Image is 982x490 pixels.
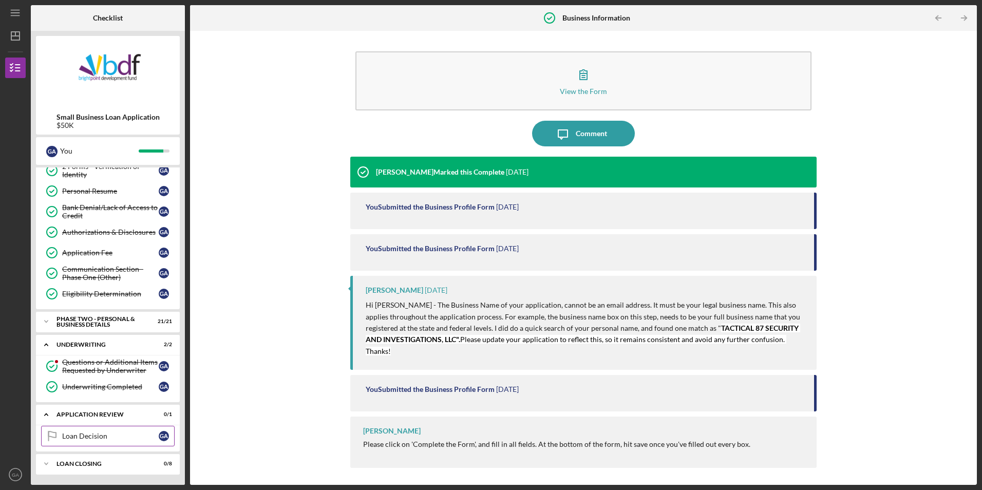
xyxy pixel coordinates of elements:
[62,383,159,391] div: Underwriting Completed
[506,168,528,176] time: 2025-05-05 18:58
[366,286,423,294] div: [PERSON_NAME]
[154,411,172,418] div: 0 / 1
[62,290,159,298] div: Eligibility Determination
[62,249,159,257] div: Application Fee
[93,14,123,22] b: Checklist
[41,263,175,284] a: Communication Section - Phase One (Other)GA
[154,461,172,467] div: 0 / 8
[159,206,169,217] div: G A
[36,41,180,103] img: Product logo
[560,87,607,95] div: View the Form
[366,385,495,393] div: You Submitted the Business Profile Form
[56,411,146,418] div: Application Review
[56,316,146,328] div: PHASE TWO - PERSONAL & BUSINESS DETAILS
[41,181,175,201] a: Personal ResumeGA
[41,356,175,376] a: Questions or Additional Items Requested by UnderwriterGA
[56,121,160,129] div: $50K
[12,472,19,478] text: GA
[159,431,169,441] div: G A
[41,242,175,263] a: Application FeeGA
[159,227,169,237] div: G A
[363,440,796,448] div: Please click on 'Complete the Form', and fill in all fields. At the bottom of the form, hit save ...
[41,160,175,181] a: 2 Forms - Verification of IdentityGA
[425,286,447,294] time: 2025-05-05 16:36
[62,187,159,195] div: Personal Resume
[5,464,26,485] button: GA
[62,432,159,440] div: Loan Decision
[41,222,175,242] a: Authorizations & DisclosuresGA
[532,121,635,146] button: Comment
[62,358,159,374] div: Questions or Additional Items Requested by Underwriter
[41,376,175,397] a: Underwriting CompletedGA
[496,203,519,211] time: 2025-05-05 18:50
[159,289,169,299] div: G A
[496,385,519,393] time: 2025-05-01 15:21
[159,382,169,392] div: G A
[366,244,495,253] div: You Submitted the Business Profile Form
[56,113,160,121] b: Small Business Loan Application
[56,342,146,348] div: Underwriting
[366,203,495,211] div: You Submitted the Business Profile Form
[46,146,58,157] div: G A
[62,265,159,281] div: Communication Section - Phase One (Other)
[154,342,172,348] div: 2 / 2
[159,361,169,371] div: G A
[576,121,607,146] div: Comment
[355,51,811,110] button: View the Form
[41,426,175,446] a: Loan DecisionGA
[366,335,786,355] mark: Please update your application to reflect this, so it remains consistent and avoid any further co...
[159,248,169,258] div: G A
[363,427,421,435] div: [PERSON_NAME]
[56,461,146,467] div: Loan Closing
[62,203,159,220] div: Bank Denial/Lack of Access to Credit
[376,168,504,176] div: [PERSON_NAME] Marked this Complete
[41,284,175,304] a: Eligibility DeterminationGA
[41,201,175,222] a: Bank Denial/Lack of Access to CreditGA
[366,299,806,357] p: Hi [PERSON_NAME] - The Business Name of your application, cannot be an email address. It must be ...
[562,14,630,22] b: Business Information
[159,186,169,196] div: G A
[159,268,169,278] div: G A
[62,228,159,236] div: Authorizations & Disclosures
[154,318,172,325] div: 21 / 21
[60,142,139,160] div: You
[159,165,169,176] div: G A
[62,162,159,179] div: 2 Forms - Verification of Identity
[496,244,519,253] time: 2025-05-05 18:49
